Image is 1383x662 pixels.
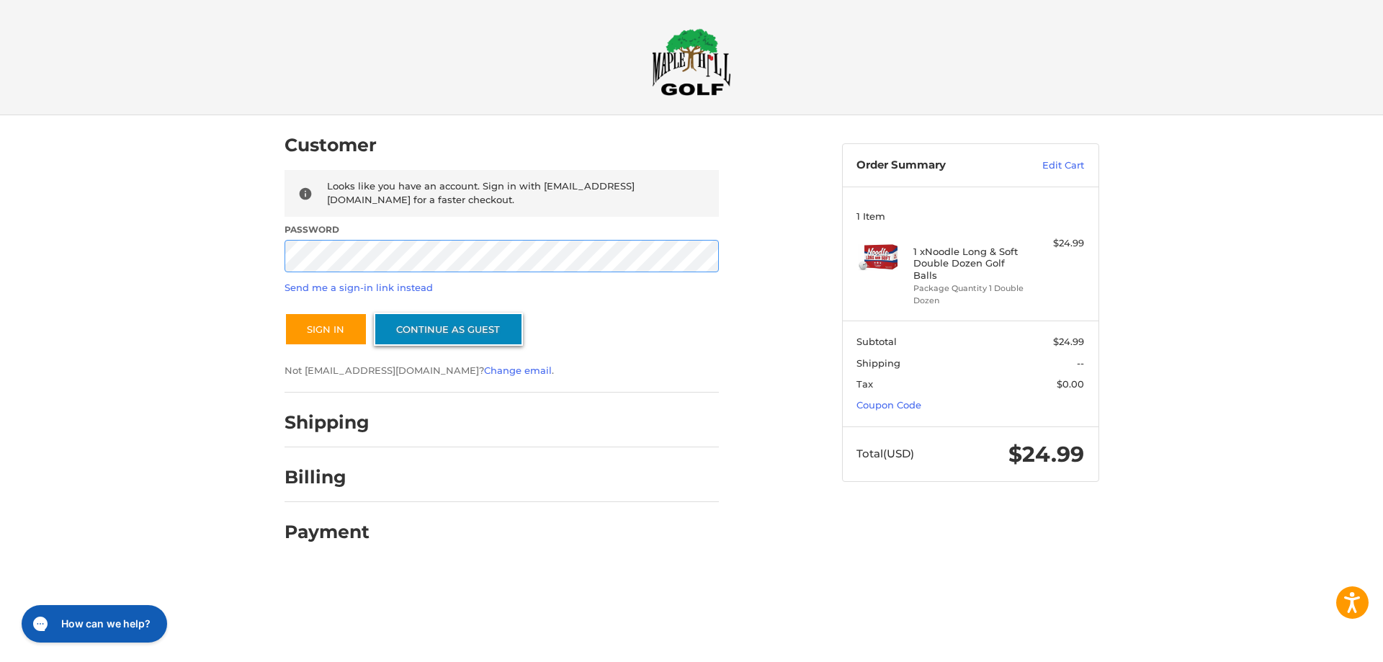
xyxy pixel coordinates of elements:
[913,246,1024,281] h4: 1 x Noodle Long & Soft Double Dozen Golf Balls
[856,447,914,460] span: Total (USD)
[285,411,370,434] h2: Shipping
[856,210,1084,222] h3: 1 Item
[285,282,433,293] a: Send me a sign-in link instead
[285,134,377,156] h2: Customer
[913,282,1024,306] li: Package Quantity 1 Double Dozen
[1077,357,1084,369] span: --
[374,313,523,346] a: Continue as guest
[285,223,719,236] label: Password
[1011,158,1084,173] a: Edit Cart
[14,600,171,648] iframe: Gorgias live chat messenger
[1008,441,1084,468] span: $24.99
[856,399,921,411] a: Coupon Code
[285,466,369,488] h2: Billing
[285,521,370,543] h2: Payment
[1057,378,1084,390] span: $0.00
[652,28,731,96] img: Maple Hill Golf
[856,158,1011,173] h3: Order Summary
[856,357,900,369] span: Shipping
[1027,236,1084,251] div: $24.99
[285,313,367,346] button: Sign In
[856,378,873,390] span: Tax
[327,180,635,206] span: Looks like you have an account. Sign in with [EMAIL_ADDRESS][DOMAIN_NAME] for a faster checkout.
[285,364,719,378] p: Not [EMAIL_ADDRESS][DOMAIN_NAME]? .
[856,336,897,347] span: Subtotal
[1264,623,1383,662] iframe: Google Customer Reviews
[1053,336,1084,347] span: $24.99
[484,364,552,376] a: Change email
